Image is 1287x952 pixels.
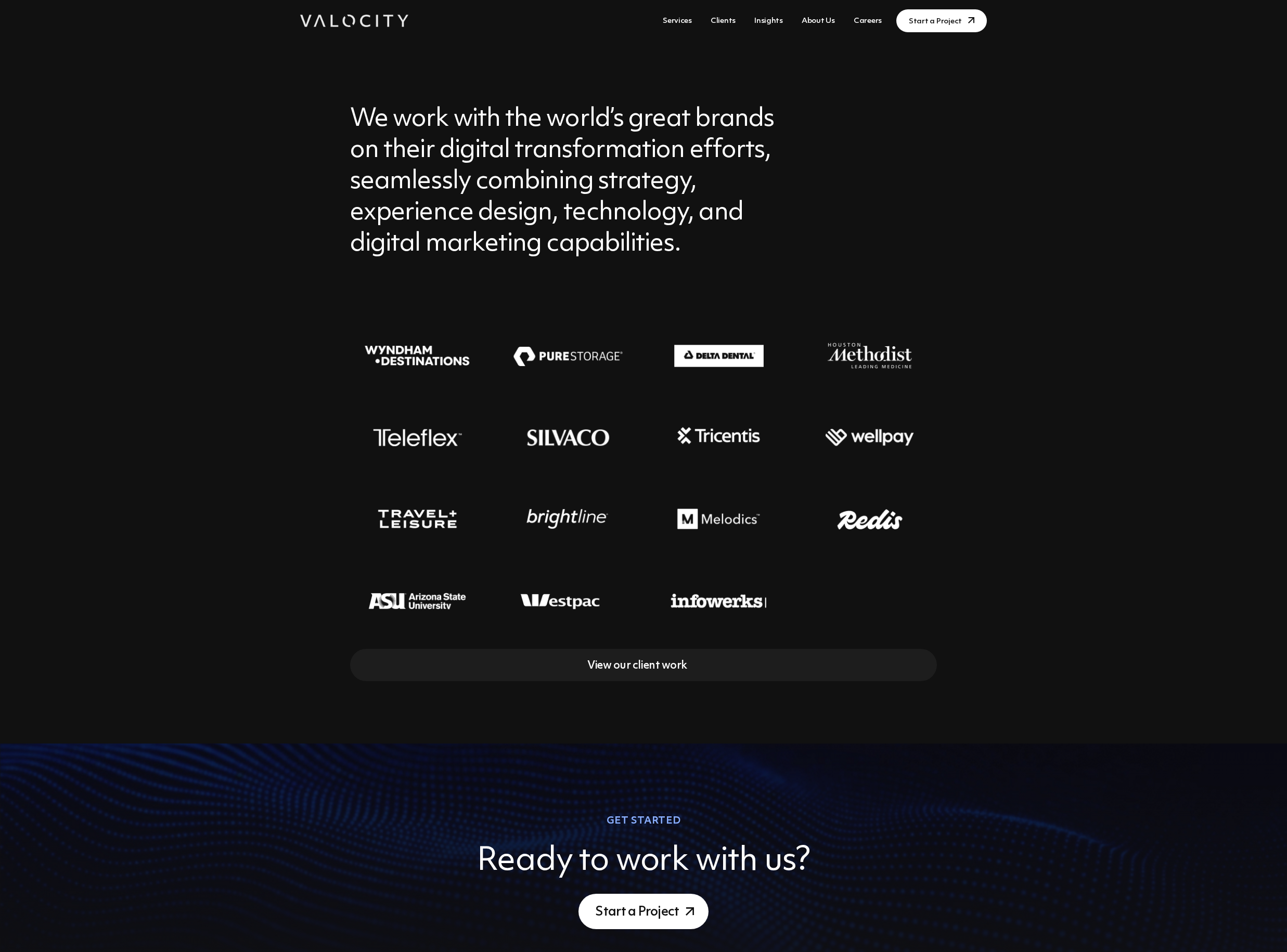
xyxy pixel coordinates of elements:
[350,841,937,881] h2: Ready to work with us?
[350,104,790,260] h3: We work with the world’s great brands on their digital transformation efforts, seamlessly combini...
[659,11,696,31] a: Services
[797,11,839,31] a: About Us
[850,11,886,31] a: Careers
[350,814,937,828] div: Get Started
[300,15,408,27] img: Valocity Digital
[350,649,937,681] a: View our client work
[578,894,708,929] a: Start a Project
[896,9,987,32] a: Start a Project
[706,11,740,31] a: Clients
[750,11,787,31] a: Insights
